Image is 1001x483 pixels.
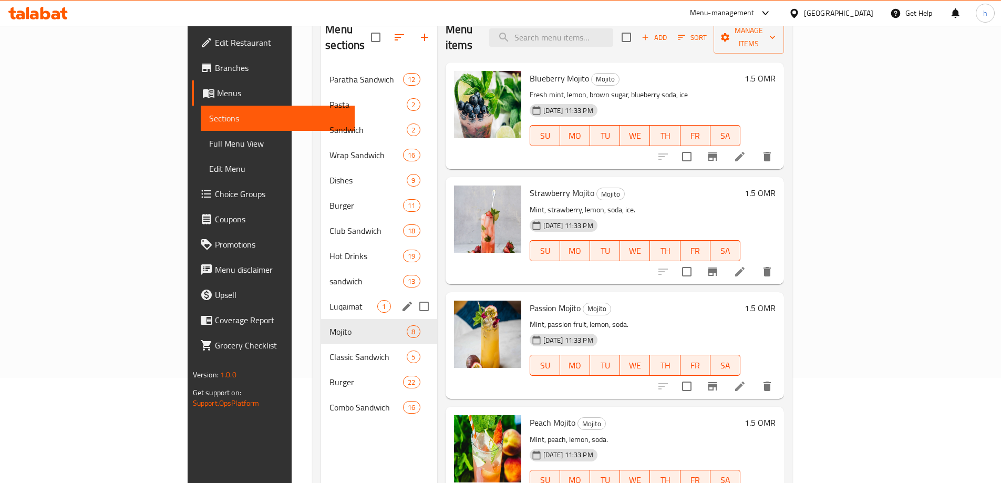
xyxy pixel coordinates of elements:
button: WE [620,125,650,146]
span: 16 [404,150,419,160]
a: Promotions [192,232,355,257]
span: 8 [407,327,419,337]
input: search [489,28,613,47]
button: FR [680,240,710,261]
nav: Menu sections [321,63,437,424]
a: Grocery Checklist [192,333,355,358]
span: [DATE] 11:33 PM [539,450,597,460]
span: 9 [407,176,419,186]
span: Passion Mojito [530,300,581,316]
span: Edit Menu [209,162,346,175]
span: WE [624,243,646,259]
span: TU [594,358,616,373]
span: Burger [329,199,403,212]
a: Edit Menu [201,156,355,181]
a: Edit Restaurant [192,30,355,55]
img: Strawberry Mojito [454,186,521,253]
button: delete [755,374,780,399]
span: TH [654,128,676,143]
div: items [403,250,420,262]
div: Hot Drinks19 [321,243,437,269]
a: Branches [192,55,355,80]
span: Add [640,32,668,44]
span: Promotions [215,238,346,251]
span: FR [685,243,706,259]
button: SU [530,125,560,146]
span: Hot Drinks [329,250,403,262]
button: MO [560,355,590,376]
div: Luqaimat [329,300,377,313]
span: sandwich [329,275,403,287]
button: SA [710,125,740,146]
span: Coupons [215,213,346,225]
div: Mojito [577,417,606,430]
span: WE [624,358,646,373]
img: Passion Mojito [454,301,521,368]
span: 13 [404,276,419,286]
div: Combo Sandwich16 [321,395,437,420]
span: SA [715,128,736,143]
span: Upsell [215,289,346,301]
div: Mojito [591,73,620,86]
div: items [377,300,390,313]
span: Version: [193,368,219,382]
span: Branches [215,61,346,74]
div: Paratha Sandwich12 [321,67,437,92]
span: 12 [404,75,419,85]
a: Edit menu item [734,150,746,163]
button: WE [620,355,650,376]
span: MO [564,128,586,143]
span: Classic Sandwich [329,351,407,363]
span: Combo Sandwich [329,401,403,414]
div: items [407,174,420,187]
span: SU [534,358,556,373]
span: Mojito [592,73,619,85]
button: SA [710,355,740,376]
span: 1.0.0 [220,368,236,382]
div: items [403,199,420,212]
div: Dishes [329,174,407,187]
span: Strawberry Mojito [530,185,594,201]
button: FR [680,355,710,376]
span: FR [685,358,706,373]
span: Select to update [676,146,698,168]
span: Pasta [329,98,407,111]
a: Full Menu View [201,131,355,156]
button: TU [590,125,620,146]
div: items [407,98,420,111]
button: Branch-specific-item [700,144,725,169]
a: Choice Groups [192,181,355,207]
img: Blueberry Mojito [454,71,521,138]
span: [DATE] 11:33 PM [539,221,597,231]
span: 19 [404,251,419,261]
span: SU [534,243,556,259]
div: Mojito [583,303,611,315]
p: Fresh mint, lemon, brown sugar, blueberry soda, ice [530,88,741,101]
span: [DATE] 11:33 PM [539,335,597,345]
button: FR [680,125,710,146]
div: Club Sandwich18 [321,218,437,243]
div: items [407,124,420,136]
div: Burger22 [321,369,437,395]
span: Sort items [671,29,714,46]
div: items [403,73,420,86]
a: Support.OpsPlatform [193,396,260,410]
button: Sort [675,29,709,46]
h6: 1.5 OMR [745,301,776,315]
span: Get support on: [193,386,241,399]
span: Select to update [676,375,698,397]
a: Upsell [192,282,355,307]
div: Classic Sandwich5 [321,344,437,369]
span: Select all sections [365,26,387,48]
div: Club Sandwich [329,224,403,237]
div: Mojito [596,188,625,200]
span: h [983,7,987,19]
span: Select to update [676,261,698,283]
span: Menu disclaimer [215,263,346,276]
h6: 1.5 OMR [745,186,776,200]
button: SU [530,355,560,376]
button: MO [560,125,590,146]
